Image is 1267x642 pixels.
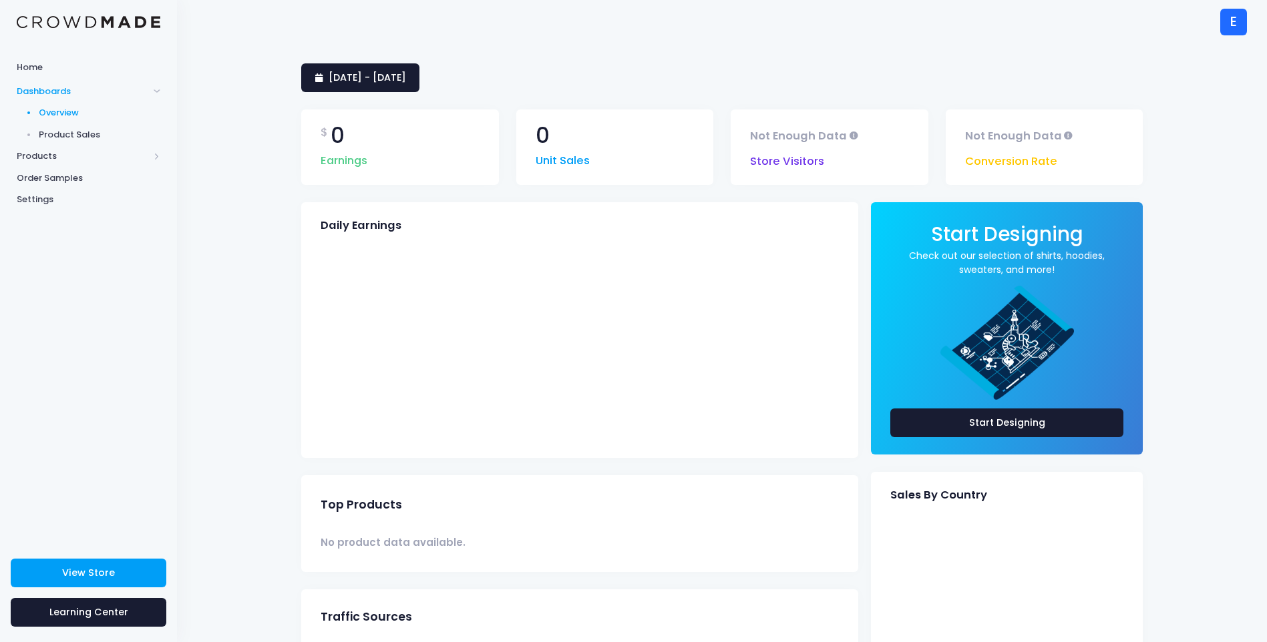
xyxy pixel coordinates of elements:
span: Top Products [321,498,402,512]
span: Traffic Sources [321,610,412,624]
img: Logo [17,16,160,29]
span: 0 [536,125,550,147]
a: Start Designing [890,408,1123,437]
span: Order Samples [17,172,160,185]
span: No product data available. [321,535,466,550]
span: Products [17,149,149,163]
a: Check out our selection of shirts, hoodies, sweaters, and more! [890,249,1123,277]
span: Not Enough Data [750,125,847,147]
span: Sales By Country [890,489,987,502]
a: Learning Center [11,598,166,627]
div: E [1220,9,1247,35]
span: To protect privacy, we're only able to filter and show visitor data above a certain volume. Drive... [1064,127,1073,144]
span: $ [321,125,328,141]
span: Product Sales [39,128,161,141]
span: 0 [331,125,345,147]
span: Overview [39,106,161,119]
span: Not Enough Data [965,125,1062,147]
span: View Store [62,566,115,579]
a: [DATE] - [DATE] [301,63,419,92]
span: [DATE] - [DATE] [329,71,406,84]
span: Conversion Rate [965,147,1057,170]
span: To protect privacy, we're only able to filter and show visitor data above a certain volume. Drive... [850,127,858,144]
span: Earnings [321,146,367,170]
span: Home [17,61,160,74]
span: Store Visitors [750,147,824,170]
span: Start Designing [931,220,1083,248]
span: Settings [17,193,160,206]
span: Unit Sales [536,146,590,170]
a: Start Designing [931,232,1083,244]
a: View Store [11,559,166,587]
span: Daily Earnings [321,219,401,232]
span: Learning Center [49,605,128,619]
span: Dashboards [17,85,149,98]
